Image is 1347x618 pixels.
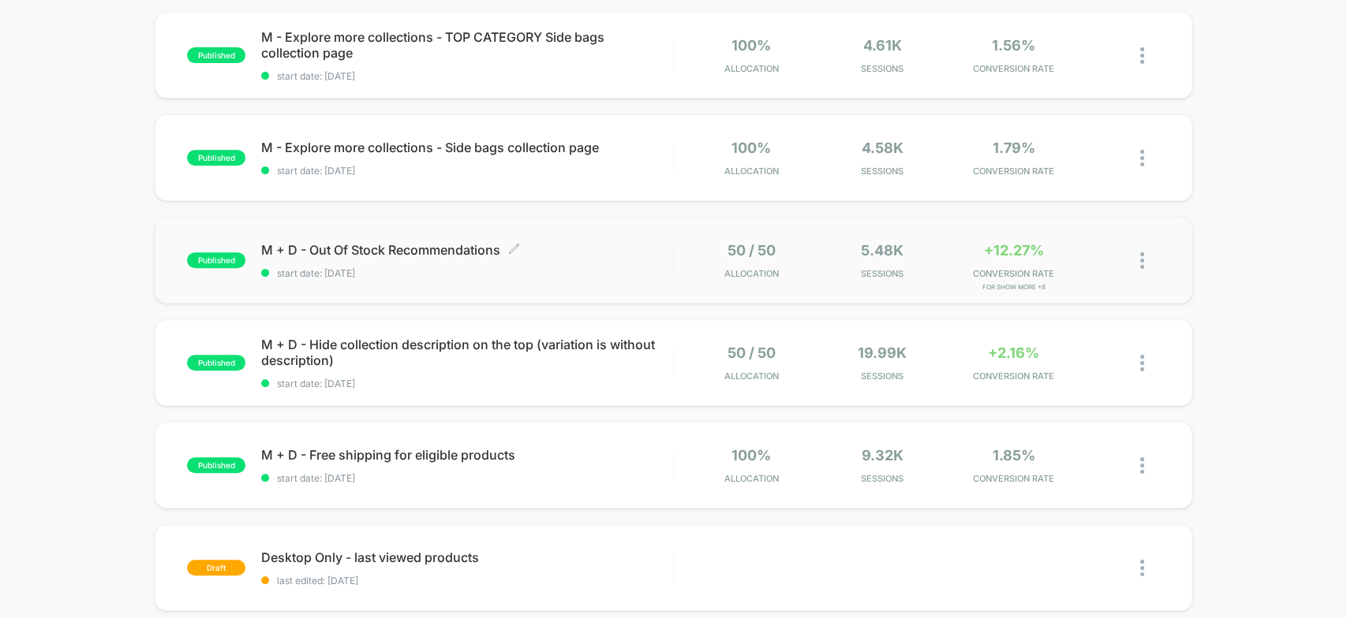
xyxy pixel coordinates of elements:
img: close [1140,252,1144,269]
span: CONVERSION RATE [952,268,1075,279]
span: 5.48k [861,242,904,259]
span: CONVERSION RATE [952,166,1075,177]
span: Sessions [821,370,944,382]
span: 1.56% [992,37,1035,54]
span: +2.16% [988,344,1039,361]
span: start date: [DATE] [261,378,672,389]
span: Allocation [724,166,779,177]
span: CONVERSION RATE [952,63,1075,74]
span: start date: [DATE] [261,267,672,279]
span: last edited: [DATE] [261,575,672,586]
span: published [187,150,245,166]
span: CONVERSION RATE [952,370,1075,382]
img: close [1140,560,1144,576]
span: 4.58k [862,140,904,156]
span: Sessions [821,473,944,484]
span: 4.61k [863,37,902,54]
span: 50 / 50 [728,344,776,361]
span: 50 / 50 [728,242,776,259]
img: close [1140,355,1144,371]
span: 100% [731,37,771,54]
span: start date: [DATE] [261,472,672,484]
span: +12.27% [983,242,1043,259]
img: close [1140,47,1144,64]
span: published [187,457,245,473]
span: Allocation [724,268,779,279]
span: CONVERSION RATE [952,473,1075,484]
span: Allocation [724,370,779,382]
span: 1.79% [992,140,1035,156]
span: published [187,47,245,63]
span: published [187,355,245,370]
span: Sessions [821,166,944,177]
span: 19.99k [858,344,907,361]
span: M - Explore more collections - Side bags collection page [261,140,672,155]
img: close [1140,457,1144,474]
span: 100% [731,140,771,156]
span: Sessions [821,268,944,279]
span: M + D - Out Of Stock Recommendations [261,242,672,258]
span: 1.85% [992,447,1035,463]
span: 100% [731,447,771,463]
span: M + D - Hide collection description on the top (variation is without description) [261,337,672,368]
span: Allocation [724,473,779,484]
span: M + D - Free shipping for eligible products [261,447,672,463]
span: Allocation [724,63,779,74]
span: 9.32k [862,447,904,463]
img: close [1140,150,1144,166]
span: Desktop Only - last viewed products [261,549,672,565]
span: published [187,252,245,268]
span: for show more +8 [952,283,1075,291]
span: draft [187,560,245,575]
span: M - Explore more collections - TOP CATEGORY Side bags collection page [261,29,672,61]
span: start date: [DATE] [261,165,672,177]
span: Sessions [821,63,944,74]
span: start date: [DATE] [261,70,672,82]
